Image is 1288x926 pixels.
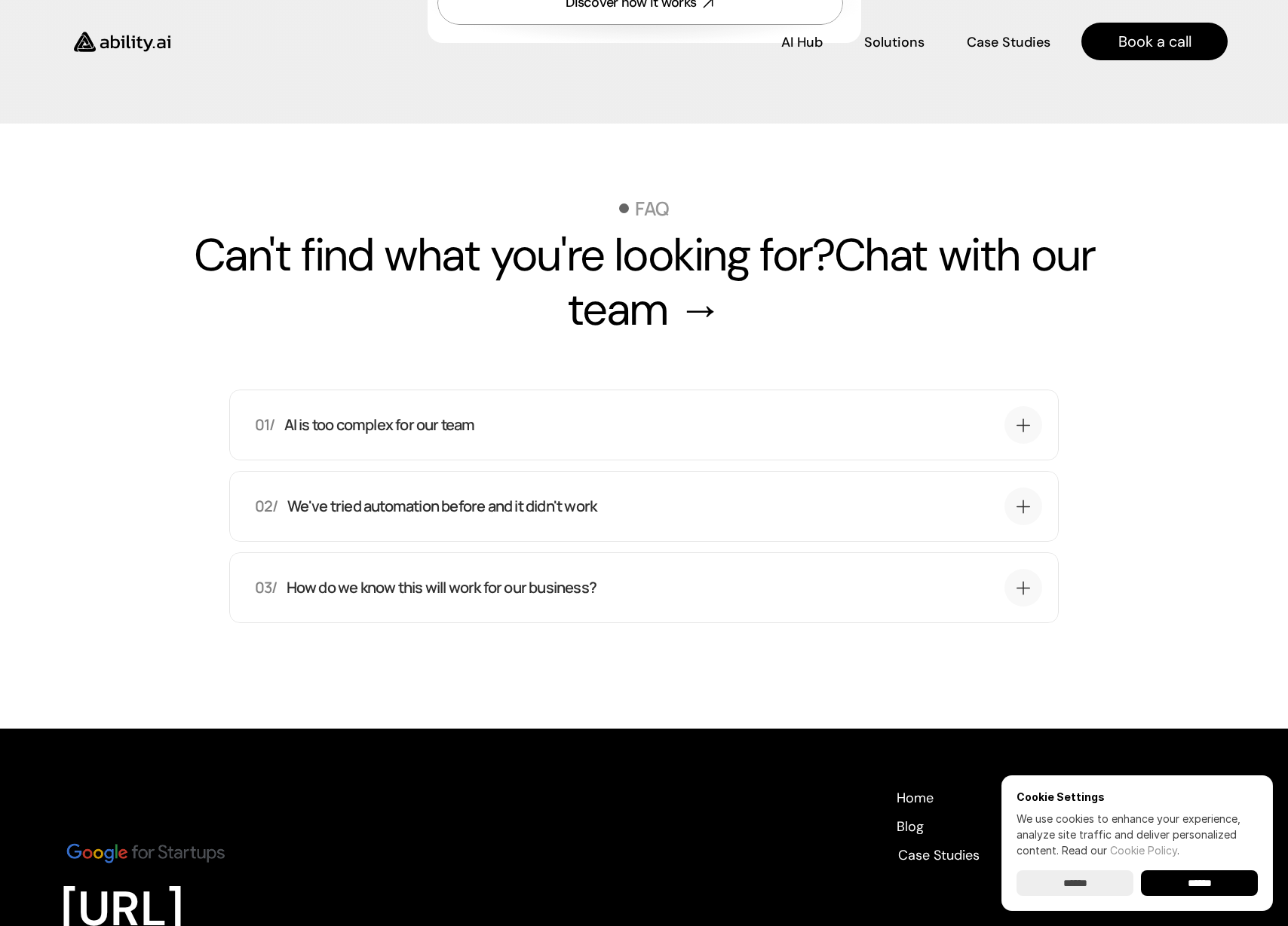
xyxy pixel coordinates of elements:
p: Blog [897,818,924,836]
a: Solutions [864,29,925,55]
p: FAQ [635,199,669,218]
a: Cookie Policy [1110,844,1177,857]
p: AI is too complex for our team [284,414,475,435]
p: 01/ [255,414,275,435]
h2: Can't find what you're looking for? [146,228,1142,337]
a: Case Studies [966,29,1051,55]
p: We've tried automation before and it didn't work [287,496,597,517]
a: AI Hub [781,29,823,55]
p: Home [897,789,934,808]
nav: Footer navigation [896,789,1053,863]
p: Case Studies [898,846,980,865]
p: We use cookies to enhance your experience, analyze site traffic and deliver personalized content. [1017,811,1258,858]
a: Chat with our team → [567,225,1105,339]
p: 02/ [255,496,278,517]
p: How do we know this will work for our business? [287,577,596,598]
span: Read our . [1062,844,1179,857]
a: Home [896,789,934,805]
p: Case Studies [967,33,1050,52]
p: Solutions [864,33,925,52]
a: Blog [896,818,924,834]
p: 03/ [255,577,278,598]
nav: Main navigation [192,23,1228,60]
a: Book a call [1081,23,1228,60]
h6: Cookie Settings [1017,790,1258,803]
p: Book a call [1118,31,1191,52]
a: Case Studies [896,846,981,863]
p: AI Hub [781,33,823,52]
